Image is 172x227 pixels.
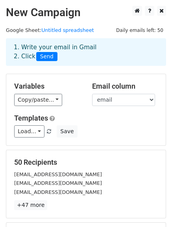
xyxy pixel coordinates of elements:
[14,189,102,195] small: [EMAIL_ADDRESS][DOMAIN_NAME]
[8,43,164,61] div: 1. Write your email in Gmail 2. Click
[92,82,158,91] h5: Email column
[14,125,44,138] a: Load...
[6,6,166,19] h2: New Campaign
[113,27,166,33] a: Daily emails left: 50
[113,26,166,35] span: Daily emails left: 50
[41,27,94,33] a: Untitled spreadsheet
[14,171,102,177] small: [EMAIL_ADDRESS][DOMAIN_NAME]
[14,114,48,122] a: Templates
[14,200,47,210] a: +47 more
[133,189,172,227] iframe: Chat Widget
[14,180,102,186] small: [EMAIL_ADDRESS][DOMAIN_NAME]
[36,52,57,61] span: Send
[14,158,158,167] h5: 50 Recipients
[6,27,94,33] small: Google Sheet:
[133,189,172,227] div: Widget Obrolan
[14,82,80,91] h5: Variables
[57,125,77,138] button: Save
[14,94,62,106] a: Copy/paste...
